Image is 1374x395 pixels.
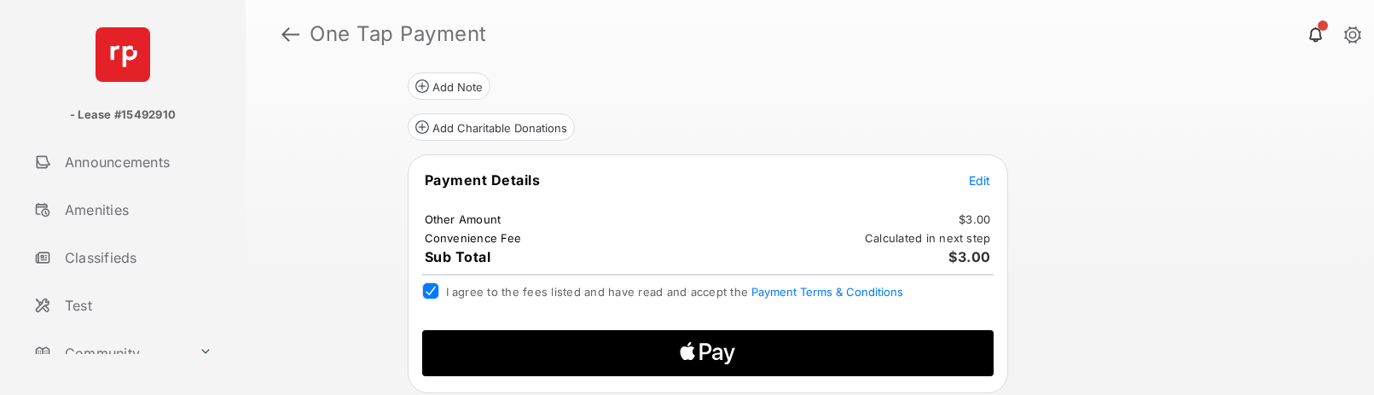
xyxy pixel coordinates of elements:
[96,27,150,82] img: svg+xml;base64,PHN2ZyB4bWxucz0iaHR0cDovL3d3dy53My5vcmcvMjAwMC9zdmciIHdpZHRoPSI2NCIgaGVpZ2h0PSI2NC...
[310,24,487,44] strong: One Tap Payment
[27,189,246,230] a: Amenities
[27,142,246,183] a: Announcements
[408,73,490,100] button: Add Note
[864,230,992,246] td: Calculated in next step
[425,248,491,265] span: Sub Total
[969,171,991,189] button: Edit
[425,171,541,189] span: Payment Details
[27,333,192,374] a: Community
[969,173,991,188] span: Edit
[948,248,991,265] span: $3.00
[446,285,904,299] span: I agree to the fees listed and have read and accept the
[27,237,246,278] a: Classifieds
[424,212,502,227] td: Other Amount
[27,285,246,326] a: Test
[751,285,903,299] button: I agree to the fees listed and have read and accept the
[70,107,176,124] p: - Lease #15492910
[958,212,991,227] td: $3.00
[424,230,523,246] td: Convenience Fee
[408,113,575,141] button: Add Charitable Donations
